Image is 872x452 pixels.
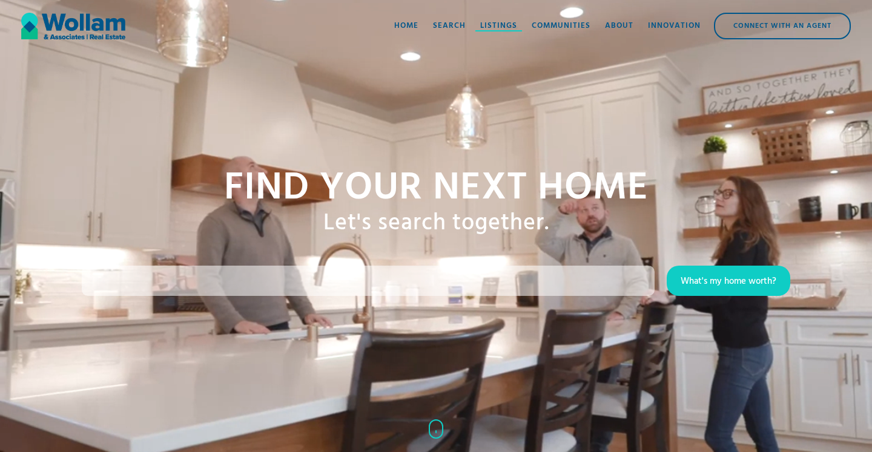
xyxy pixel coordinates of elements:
h1: Let's search together. [323,210,549,238]
a: Innovation [641,8,708,44]
a: Listings [473,8,524,44]
div: Search [433,20,466,32]
a: home [21,8,125,44]
a: Communities [524,8,598,44]
a: About [598,8,641,44]
div: Home [394,20,418,32]
a: Home [387,8,426,44]
div: About [605,20,633,32]
div: Communities [532,20,590,32]
div: Innovation [648,20,701,32]
h1: Find your NExt home [224,168,649,210]
a: What's my home worth? [667,266,790,296]
a: Search [426,8,473,44]
a: Connect with an Agent [714,13,851,39]
div: Listings [480,20,517,32]
div: Connect with an Agent [715,14,850,38]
